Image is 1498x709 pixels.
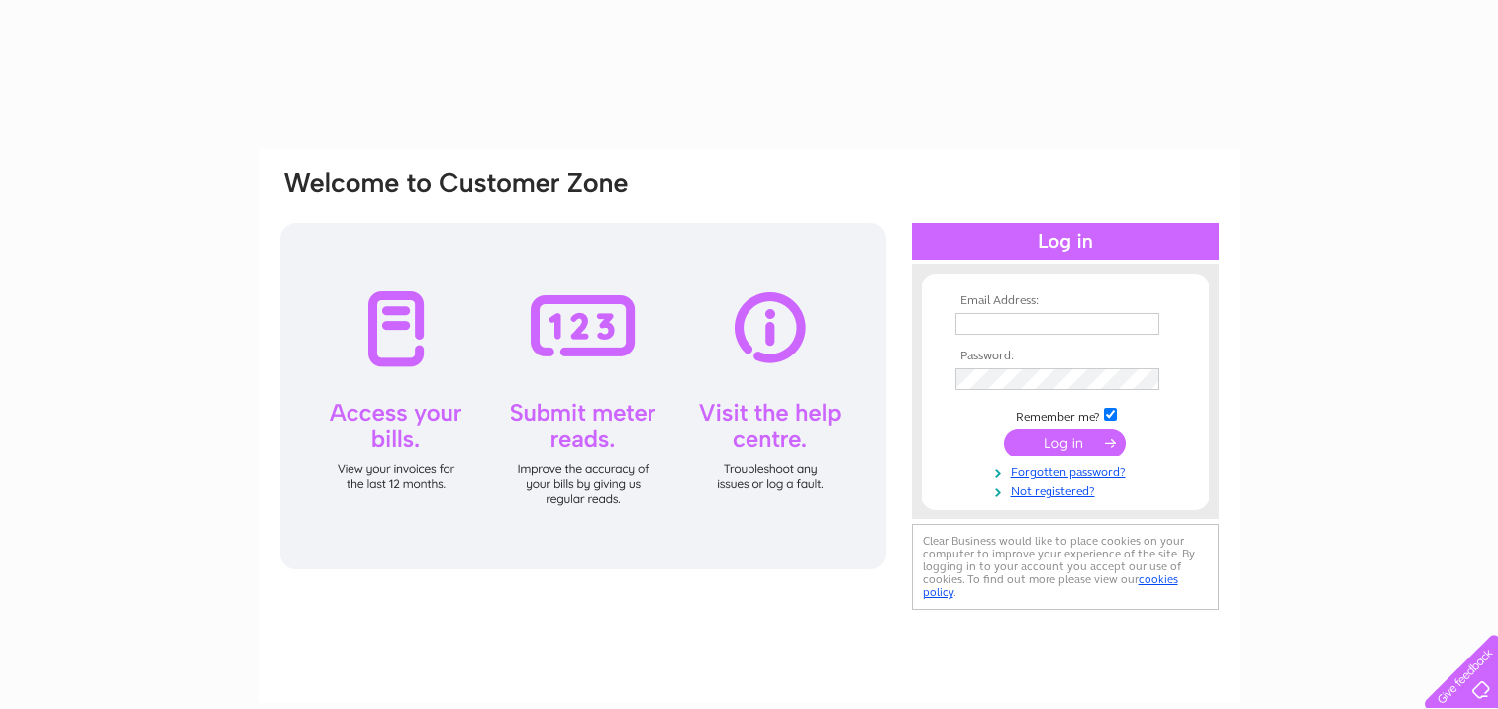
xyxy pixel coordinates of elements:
[1004,429,1126,456] input: Submit
[923,572,1178,599] a: cookies policy
[955,461,1180,480] a: Forgotten password?
[950,294,1180,308] th: Email Address:
[950,350,1180,363] th: Password:
[950,405,1180,425] td: Remember me?
[912,524,1219,610] div: Clear Business would like to place cookies on your computer to improve your experience of the sit...
[955,480,1180,499] a: Not registered?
